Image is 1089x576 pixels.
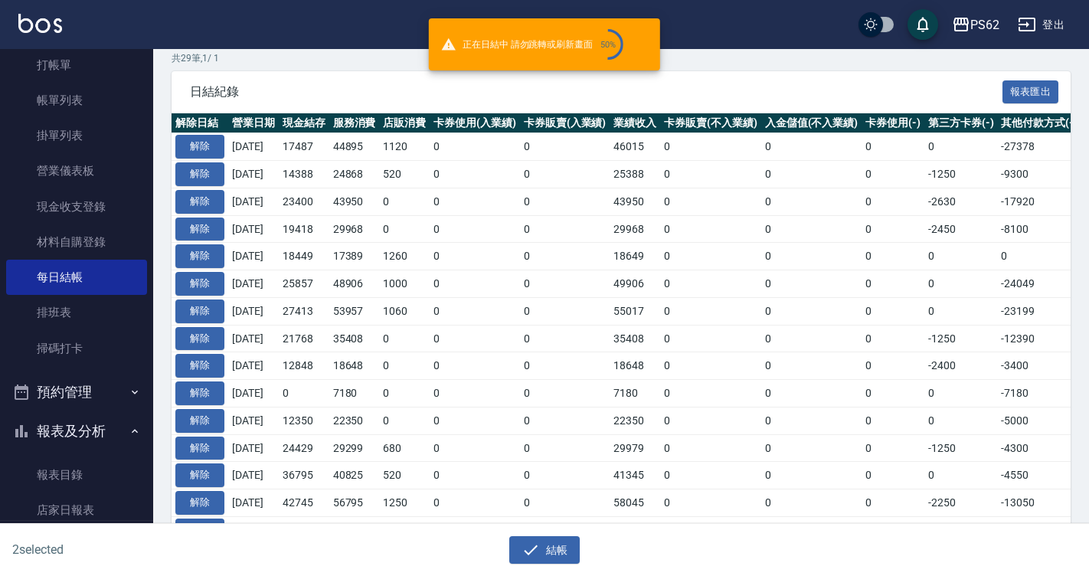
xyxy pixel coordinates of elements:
td: 0 [761,243,862,270]
td: 7180 [610,380,660,407]
td: 680 [379,434,430,462]
td: 43950 [329,188,380,215]
a: 店家日報表 [6,493,147,528]
a: 現金收支登錄 [6,189,147,224]
td: 0 [761,133,862,161]
td: 24429 [279,434,329,462]
a: 掛單列表 [6,118,147,153]
th: 卡券使用(入業績) [430,113,520,133]
td: 0 [924,380,998,407]
td: -27378 [997,133,1081,161]
td: 0 [520,407,610,434]
button: 解除 [175,327,224,351]
td: 0 [862,380,924,407]
td: 0 [761,161,862,188]
td: 0 [761,325,862,352]
td: -2450 [924,215,998,243]
button: 解除 [175,162,224,186]
td: -8100 [997,215,1081,243]
td: -13050 [997,489,1081,517]
td: 1000 [379,516,430,544]
td: 0 [660,380,761,407]
td: 0 [520,270,610,298]
td: 29979 [610,434,660,462]
td: -17920 [997,188,1081,215]
td: [DATE] [228,297,279,325]
td: 0 [379,188,430,215]
td: 36795 [279,462,329,489]
td: 18449 [279,243,329,270]
button: save [907,9,938,40]
td: 0 [430,434,520,462]
button: close [636,35,654,54]
span: 正在日結中 請勿跳轉或刷新畫面 [441,29,623,60]
th: 入金儲值(不入業績) [761,113,862,133]
td: 0 [862,188,924,215]
td: 12848 [279,352,329,380]
td: [DATE] [228,352,279,380]
td: 0 [862,489,924,517]
td: 0 [862,352,924,380]
td: 520 [379,462,430,489]
button: 解除 [175,354,224,378]
td: 0 [924,133,998,161]
td: -1250 [924,325,998,352]
td: 0 [520,215,610,243]
td: 0 [520,188,610,215]
td: 0 [660,407,761,434]
td: 0 [430,243,520,270]
th: 其他付款方式(-) [997,113,1081,133]
button: 解除 [175,299,224,323]
td: 1250 [379,489,430,517]
td: [DATE] [228,215,279,243]
button: 結帳 [509,536,580,565]
button: 解除 [175,190,224,214]
td: 0 [761,489,862,517]
td: -2630 [924,188,998,215]
td: [DATE] [228,270,279,298]
td: -20100 [997,516,1081,544]
td: 24868 [329,161,380,188]
td: -5500 [924,516,998,544]
td: 12350 [279,407,329,434]
td: -4300 [997,434,1081,462]
th: 服務消費 [329,113,380,133]
a: 材料自購登錄 [6,224,147,260]
a: 報表匯出 [1002,83,1059,98]
td: 0 [660,270,761,298]
td: 0 [660,462,761,489]
td: 49906 [610,270,660,298]
td: 42745 [279,489,329,517]
td: 0 [520,297,610,325]
td: 0 [862,407,924,434]
td: [DATE] [228,434,279,462]
td: 0 [924,407,998,434]
button: 報表匯出 [1002,80,1059,104]
span: 日結紀錄 [190,84,1002,100]
td: 29299 [329,434,380,462]
td: 0 [924,243,998,270]
td: 44566 [329,516,380,544]
button: 解除 [175,463,224,487]
td: 0 [430,188,520,215]
td: 0 [520,161,610,188]
button: 解除 [175,519,224,542]
a: 掃碼打卡 [6,331,147,366]
td: 1260 [379,243,430,270]
td: 0 [761,188,862,215]
td: 0 [660,489,761,517]
td: 0 [862,215,924,243]
td: 0 [997,243,1081,270]
td: 19418 [279,215,329,243]
td: 0 [924,462,998,489]
td: 58045 [610,489,660,517]
td: 0 [520,516,610,544]
td: 0 [430,270,520,298]
td: 0 [862,462,924,489]
td: 18648 [610,352,660,380]
td: 0 [520,243,610,270]
td: 1060 [379,297,430,325]
td: 0 [520,325,610,352]
td: 520 [379,161,430,188]
button: 解除 [175,491,224,515]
